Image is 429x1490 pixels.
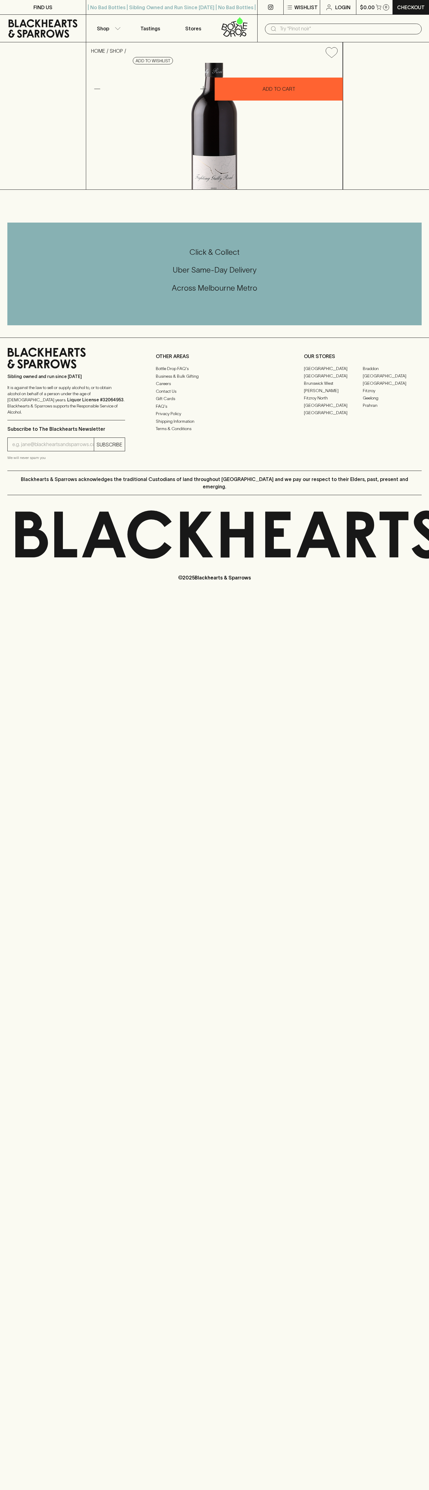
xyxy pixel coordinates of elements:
a: [PERSON_NAME] [304,387,363,394]
input: Try "Pinot noir" [280,24,417,34]
a: Terms & Conditions [156,425,274,433]
p: $0.00 [360,4,375,11]
img: 31123.png [86,63,343,189]
p: SUBSCRIBE [97,441,122,448]
a: Shipping Information [156,418,274,425]
a: Geelong [363,394,422,402]
a: Tastings [129,15,172,42]
p: It is against the law to sell or supply alcohol to, or to obtain alcohol on behalf of a person un... [7,384,125,415]
a: Privacy Policy [156,410,274,418]
p: Login [335,4,350,11]
a: Bottle Drop FAQ's [156,365,274,372]
button: Shop [86,15,129,42]
input: e.g. jane@blackheartsandsparrows.com.au [12,440,94,449]
button: SUBSCRIBE [94,438,125,451]
p: OUR STORES [304,353,422,360]
a: SHOP [110,48,123,54]
a: Gift Cards [156,395,274,403]
a: Prahran [363,402,422,409]
button: Add to wishlist [323,45,340,60]
h5: Click & Collect [7,247,422,257]
a: [GEOGRAPHIC_DATA] [304,372,363,380]
p: Checkout [397,4,425,11]
a: Business & Bulk Gifting [156,372,274,380]
a: [GEOGRAPHIC_DATA] [304,365,363,372]
button: Add to wishlist [133,57,173,64]
p: 0 [385,6,387,9]
a: Careers [156,380,274,388]
a: Braddon [363,365,422,372]
p: Tastings [140,25,160,32]
button: ADD TO CART [215,78,343,101]
a: Stores [172,15,215,42]
a: [GEOGRAPHIC_DATA] [363,372,422,380]
h5: Uber Same-Day Delivery [7,265,422,275]
a: [GEOGRAPHIC_DATA] [304,409,363,416]
p: We will never spam you [7,455,125,461]
a: HOME [91,48,105,54]
a: Fitzroy [363,387,422,394]
a: [GEOGRAPHIC_DATA] [304,402,363,409]
p: ADD TO CART [262,85,295,93]
p: FIND US [33,4,52,11]
p: Blackhearts & Sparrows acknowledges the traditional Custodians of land throughout [GEOGRAPHIC_DAT... [12,476,417,490]
p: Stores [185,25,201,32]
p: Sibling owned and run since [DATE] [7,373,125,380]
a: Fitzroy North [304,394,363,402]
a: Brunswick West [304,380,363,387]
a: FAQ's [156,403,274,410]
a: [GEOGRAPHIC_DATA] [363,380,422,387]
p: Wishlist [294,4,318,11]
p: Shop [97,25,109,32]
p: Subscribe to The Blackhearts Newsletter [7,425,125,433]
h5: Across Melbourne Metro [7,283,422,293]
a: Contact Us [156,388,274,395]
div: Call to action block [7,223,422,325]
strong: Liquor License #32064953 [67,397,124,402]
p: OTHER AREAS [156,353,274,360]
